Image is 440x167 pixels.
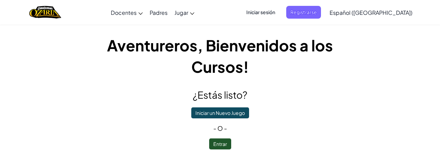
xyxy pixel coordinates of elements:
[96,35,344,77] h1: Aventureros, Bienvenidos a los Cursos!
[213,124,217,132] span: -
[209,138,231,149] button: Entrar
[29,5,61,19] a: Ozaria by CodeCombat logo
[146,3,171,22] a: Padres
[174,9,188,16] span: Jugar
[29,5,61,19] img: Home
[111,9,137,16] span: Docentes
[286,6,321,19] button: Registrarse
[191,107,249,118] button: Iniciar un Nuevo Juego
[217,124,223,132] span: o
[223,124,227,132] span: -
[330,9,412,16] span: Español ([GEOGRAPHIC_DATA])
[171,3,198,22] a: Jugar
[96,88,344,102] h2: ¿Estás listo?
[242,6,279,19] button: Iniciar sesión
[326,3,416,22] a: Español ([GEOGRAPHIC_DATA])
[107,3,146,22] a: Docentes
